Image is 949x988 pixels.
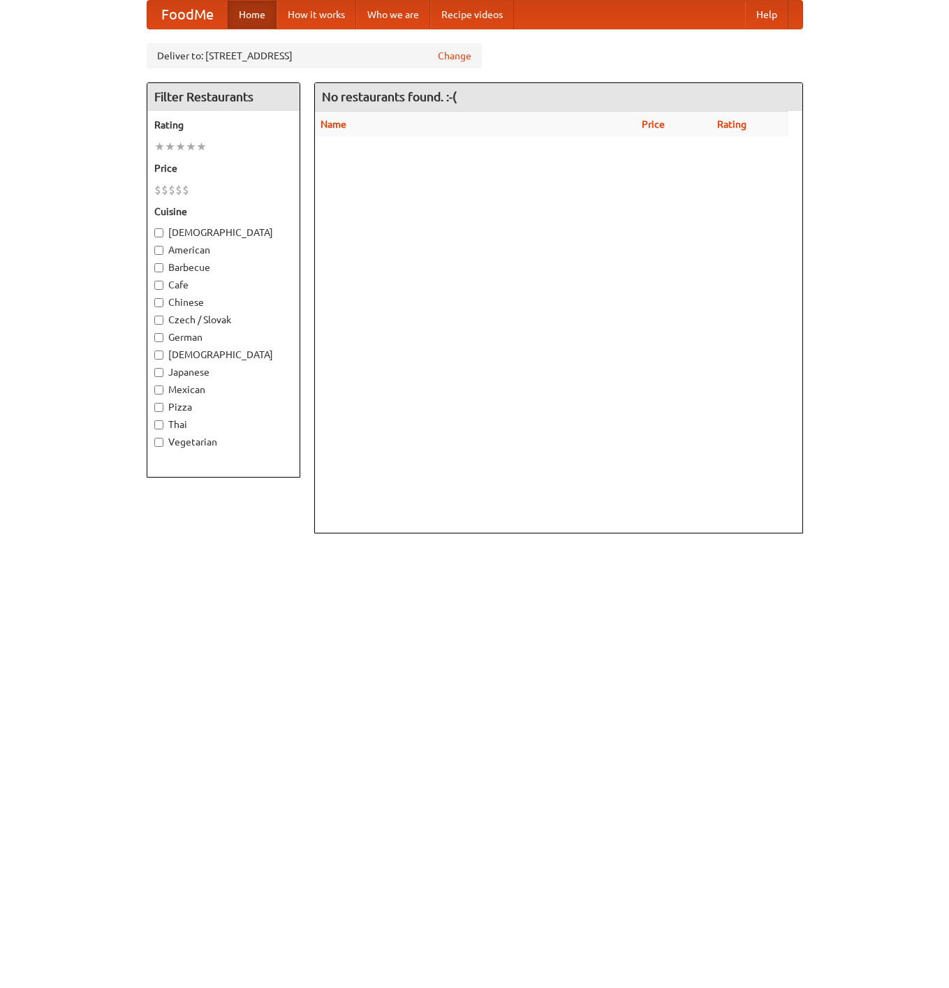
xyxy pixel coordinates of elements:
[277,1,356,29] a: How it works
[147,1,228,29] a: FoodMe
[154,420,163,429] input: Thai
[175,139,186,154] li: ★
[154,435,293,449] label: Vegetarian
[154,298,163,307] input: Chinese
[154,182,161,198] li: $
[154,418,293,432] label: Thai
[430,1,514,29] a: Recipe videos
[717,119,746,130] a: Rating
[161,182,168,198] li: $
[154,383,293,397] label: Mexican
[154,226,293,239] label: [DEMOGRAPHIC_DATA]
[154,400,293,414] label: Pizza
[154,333,163,342] input: German
[154,246,163,255] input: American
[154,368,163,377] input: Japanese
[228,1,277,29] a: Home
[154,161,293,175] h5: Price
[154,260,293,274] label: Barbecue
[154,243,293,257] label: American
[154,330,293,344] label: German
[165,139,175,154] li: ★
[356,1,430,29] a: Who we are
[175,182,182,198] li: $
[154,205,293,219] h5: Cuisine
[154,313,293,327] label: Czech / Slovak
[154,365,293,379] label: Japanese
[154,438,163,447] input: Vegetarian
[438,49,471,63] a: Change
[147,83,300,111] h4: Filter Restaurants
[186,139,196,154] li: ★
[154,228,163,237] input: [DEMOGRAPHIC_DATA]
[321,119,346,130] a: Name
[642,119,665,130] a: Price
[154,281,163,290] input: Cafe
[745,1,788,29] a: Help
[154,351,163,360] input: [DEMOGRAPHIC_DATA]
[154,118,293,132] h5: Rating
[147,43,482,68] div: Deliver to: [STREET_ADDRESS]
[154,348,293,362] label: [DEMOGRAPHIC_DATA]
[154,295,293,309] label: Chinese
[154,139,165,154] li: ★
[154,278,293,292] label: Cafe
[196,139,207,154] li: ★
[182,182,189,198] li: $
[168,182,175,198] li: $
[154,263,163,272] input: Barbecue
[154,385,163,395] input: Mexican
[154,403,163,412] input: Pizza
[322,90,457,103] ng-pluralize: No restaurants found. :-(
[154,316,163,325] input: Czech / Slovak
